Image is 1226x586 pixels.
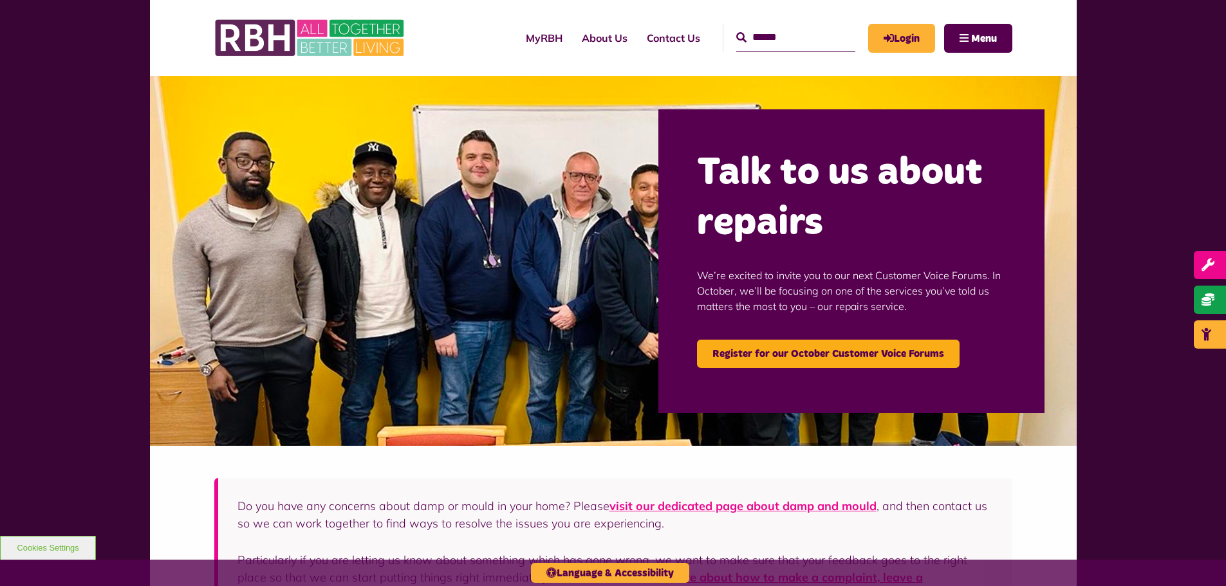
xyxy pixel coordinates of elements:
[237,497,993,532] p: Do you have any concerns about damp or mould in your home? Please , and then contact us so we can...
[1168,528,1226,586] iframe: Netcall Web Assistant for live chat
[516,21,572,55] a: MyRBH
[150,76,1077,446] img: Group photo of customers and colleagues at the Lighthouse Project
[971,33,997,44] span: Menu
[697,148,1006,248] h2: Talk to us about repairs
[868,24,935,53] a: MyRBH
[944,24,1012,53] button: Navigation
[697,340,960,368] a: Register for our October Customer Voice Forums
[609,499,877,513] a: visit our dedicated page about damp and mould
[531,563,689,583] button: Language & Accessibility
[697,248,1006,333] p: We’re excited to invite you to our next Customer Voice Forums. In October, we’ll be focusing on o...
[637,21,710,55] a: Contact Us
[572,21,637,55] a: About Us
[214,13,407,63] img: RBH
